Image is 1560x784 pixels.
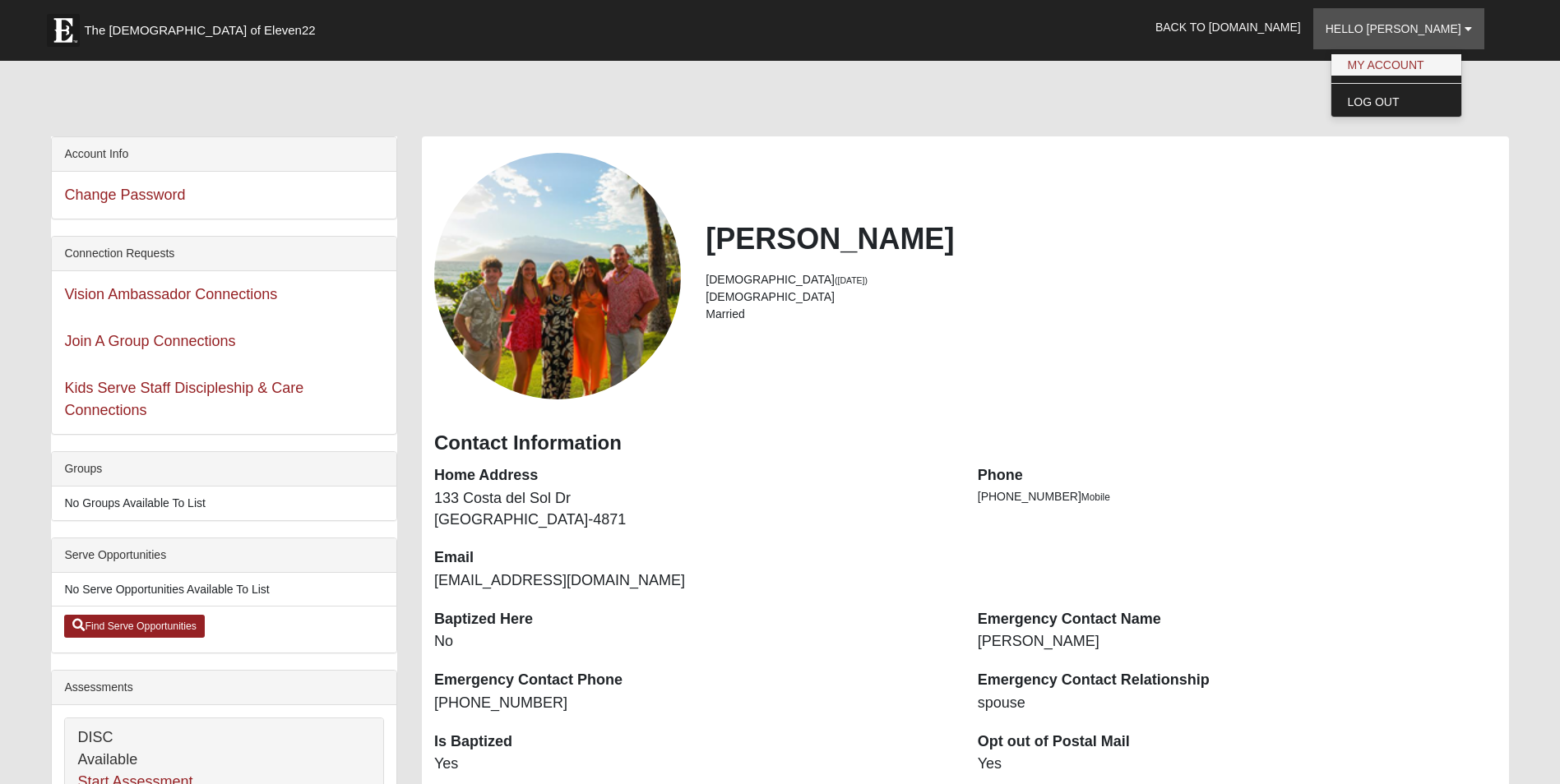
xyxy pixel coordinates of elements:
[434,488,953,530] dd: 133 Costa del Sol Dr [GEOGRAPHIC_DATA]-4871
[1326,22,1461,35] span: Hello [PERSON_NAME]
[1331,54,1461,76] a: My Account
[978,731,1497,753] dt: Opt out of Postal Mail
[434,670,953,691] dt: Emergency Contact Phone
[64,187,185,203] a: Change Password
[434,631,953,653] dd: No
[52,671,396,705] div: Assessments
[47,14,80,47] img: Eleven22 logo
[52,137,396,172] div: Account Info
[64,615,205,638] a: Find Serve Opportunities
[1143,7,1313,48] a: Back to [DOMAIN_NAME]
[52,538,396,573] div: Serve Opportunities
[978,631,1497,653] dd: [PERSON_NAME]
[706,221,1496,256] h2: [PERSON_NAME]
[52,573,396,606] li: No Serve Opportunities Available To List
[1081,491,1110,503] span: Mobile
[52,487,396,520] li: No Groups Available To List
[978,465,1497,487] dt: Phone
[39,6,368,47] a: The [DEMOGRAPHIC_DATA] of Eleven22
[434,609,953,630] dt: Baptized Here
[52,237,396,271] div: Connection Requests
[706,271,1496,288] li: [DEMOGRAPHIC_DATA]
[64,380,303,418] a: Kids Serve Staff Discipleship & Care Connections
[434,547,953,569] dt: Email
[434,731,953,753] dt: Is Baptized
[706,306,1496,323] li: Married
[978,488,1497,505] li: [PHONE_NUMBER]
[978,609,1497,630] dt: Emergency Contact Name
[1331,91,1461,113] a: Log Out
[978,670,1497,691] dt: Emergency Contact Relationship
[1313,8,1484,49] a: Hello [PERSON_NAME]
[835,275,868,285] small: ([DATE])
[434,465,953,487] dt: Home Address
[434,431,1497,455] h3: Contact Information
[434,693,953,714] dd: [PHONE_NUMBER]
[706,288,1496,306] li: [DEMOGRAPHIC_DATA]
[434,570,953,592] dd: [EMAIL_ADDRESS][DOMAIN_NAME]
[64,333,235,349] a: Join A Group Connections
[978,754,1497,775] dd: Yes
[434,754,953,775] dd: Yes
[434,153,681,399] a: View Fullsize Photo
[52,452,396,487] div: Groups
[64,286,277,302] a: Vision Ambassador Connections
[978,693,1497,714] dd: spouse
[84,22,315,39] span: The [DEMOGRAPHIC_DATA] of Eleven22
